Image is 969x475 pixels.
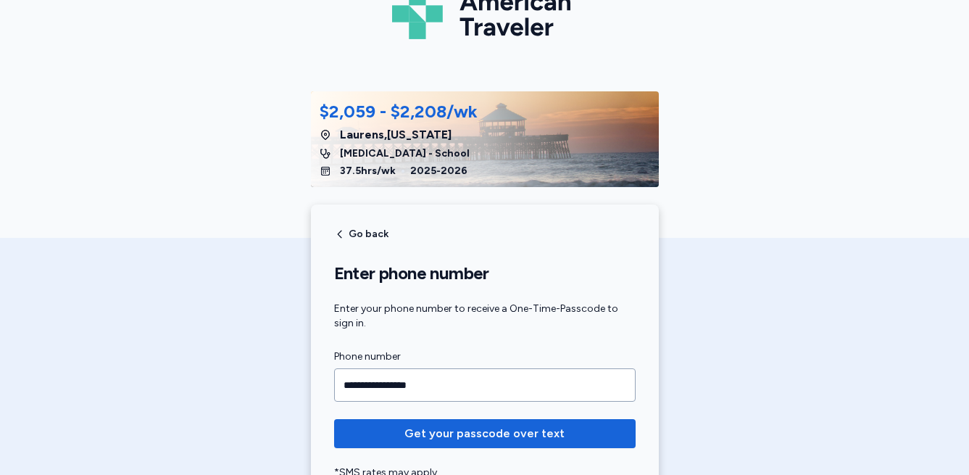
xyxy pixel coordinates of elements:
span: 2025 - 2026 [410,164,467,178]
input: Phone number [334,368,636,402]
span: Laurens , [US_STATE] [340,126,452,144]
h1: Enter phone number [334,263,636,284]
button: Get your passcode over text [334,419,636,448]
span: Go back [349,229,388,239]
div: Enter your phone number to receive a One-Time-Passcode to sign in. [334,302,636,331]
span: 37.5 hrs/wk [340,164,396,178]
span: [MEDICAL_DATA] - School [340,146,470,161]
label: Phone number [334,348,636,365]
span: Get your passcode over text [404,425,565,442]
button: Go back [334,228,388,240]
div: $2,059 - $2,208/wk [320,100,478,123]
